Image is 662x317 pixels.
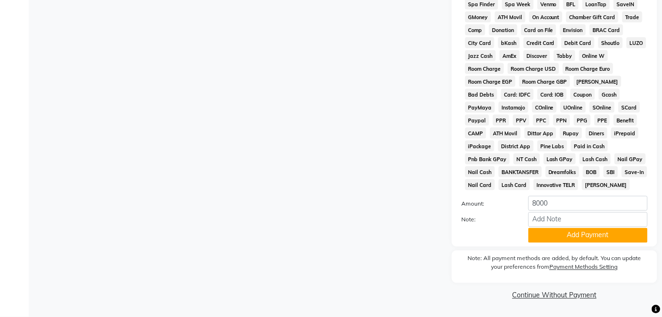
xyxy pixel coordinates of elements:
[499,166,542,177] span: BANKTANSFER
[534,179,579,190] span: Innovative TELR
[461,254,648,275] label: Note: All payment methods are added, by default. You can update your preferences from
[465,89,497,100] span: Bad Debts
[604,166,618,177] span: SBI
[501,89,534,100] span: Card: IDFC
[566,11,618,22] span: Chamber Gift Card
[549,263,618,272] label: Payment Methods Setting
[489,24,517,35] span: Donation
[574,115,591,126] span: PPG
[614,115,637,126] span: Benefit
[525,128,557,139] span: Dittor App
[586,128,607,139] span: Diners
[514,153,540,164] span: NT Cash
[594,115,610,126] span: PPE
[465,76,515,87] span: Room Charge EGP
[454,200,521,208] label: Amount:
[465,102,495,113] span: PayMaya
[521,24,557,35] span: Card on File
[465,37,494,48] span: City Card
[465,50,496,61] span: Jazz Cash
[560,128,582,139] span: Rupay
[465,24,485,35] span: Comp
[524,50,550,61] span: Discover
[528,228,648,243] button: Add Payment
[580,153,611,164] span: Lash Cash
[571,89,595,100] span: Coupon
[622,11,642,22] span: Trade
[493,115,509,126] span: PPR
[537,141,568,152] span: Pine Labs
[529,11,563,22] span: On Account
[571,141,608,152] span: Paid in Cash
[537,89,567,100] span: Card: IOB
[554,50,575,61] span: Tabby
[553,115,570,126] span: PPN
[465,115,489,126] span: Paypal
[508,63,559,74] span: Room Charge USD
[622,166,647,177] span: Save-In
[627,37,646,48] span: LUZO
[465,179,495,190] span: Nail Card
[583,166,600,177] span: BOB
[533,115,549,126] span: PPC
[561,37,594,48] span: Debit Card
[498,37,520,48] span: bKash
[528,196,648,211] input: Amount
[546,166,580,177] span: Dreamfolks
[513,115,530,126] span: PPV
[574,76,622,87] span: [PERSON_NAME]
[454,291,655,301] a: Continue Without Payment
[500,50,520,61] span: AmEx
[465,141,494,152] span: iPackage
[454,216,521,224] label: Note:
[560,24,586,35] span: Envision
[590,102,615,113] span: SOnline
[524,37,558,48] span: Credit Card
[490,128,521,139] span: ATH Movil
[498,141,534,152] span: District App
[599,89,620,100] span: Gcash
[579,50,608,61] span: Online W
[532,102,557,113] span: COnline
[563,63,614,74] span: Room Charge Euro
[611,128,639,139] span: iPrepaid
[499,179,530,190] span: Lash Card
[465,128,486,139] span: CAMP
[618,102,640,113] span: SCard
[528,212,648,227] input: Add Note
[560,102,586,113] span: UOnline
[615,153,646,164] span: Nail GPay
[465,11,491,22] span: GMoney
[519,76,570,87] span: Room Charge GBP
[544,153,576,164] span: Lash GPay
[590,24,623,35] span: BRAC Card
[499,102,528,113] span: Instamojo
[465,63,504,74] span: Room Charge
[495,11,525,22] span: ATH Movil
[465,166,495,177] span: Nail Cash
[465,153,510,164] span: Pnb Bank GPay
[582,179,630,190] span: [PERSON_NAME]
[598,37,623,48] span: Shoutlo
